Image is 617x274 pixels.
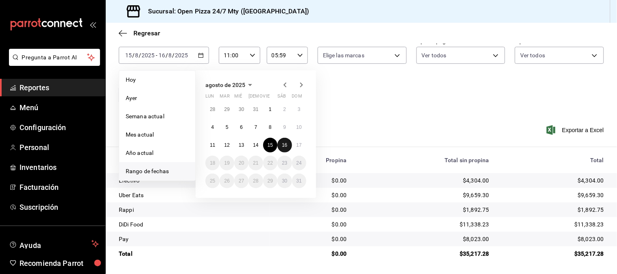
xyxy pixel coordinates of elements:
button: 16 de agosto de 2025 [277,138,292,152]
button: 30 de julio de 2025 [234,102,249,117]
input: ---- [175,52,189,59]
span: Configuración [20,122,99,133]
div: Uber Eats [119,191,263,199]
div: Rappi [119,206,263,214]
abbr: 7 de agosto de 2025 [255,124,257,130]
button: 6 de agosto de 2025 [234,120,249,135]
abbr: 12 de agosto de 2025 [224,142,229,148]
abbr: 9 de agosto de 2025 [283,124,286,130]
div: Total [502,157,604,163]
span: / [172,52,175,59]
abbr: martes [220,94,229,102]
abbr: 20 de agosto de 2025 [239,160,244,166]
span: Rango de fechas [126,167,189,176]
label: Hora inicio [219,39,260,44]
span: - [156,52,157,59]
button: 23 de agosto de 2025 [277,156,292,170]
button: 11 de agosto de 2025 [205,138,220,152]
abbr: 8 de agosto de 2025 [269,124,272,130]
label: Fecha [119,39,209,44]
button: 29 de agosto de 2025 [263,174,277,188]
abbr: 25 de agosto de 2025 [210,178,215,184]
abbr: sábado [277,94,286,102]
abbr: 19 de agosto de 2025 [224,160,229,166]
abbr: 22 de agosto de 2025 [268,160,273,166]
div: $11,338.23 [360,220,489,228]
span: Suscripción [20,202,99,213]
span: Reportes [20,82,99,93]
span: Mes actual [126,130,189,139]
abbr: 10 de agosto de 2025 [297,124,302,130]
abbr: 2 de agosto de 2025 [283,107,286,112]
button: 10 de agosto de 2025 [292,120,306,135]
div: $4,304.00 [502,176,604,185]
div: $9,659.30 [502,191,604,199]
abbr: 18 de agosto de 2025 [210,160,215,166]
button: Exportar a Excel [548,125,604,135]
button: 28 de julio de 2025 [205,102,220,117]
abbr: 17 de agosto de 2025 [297,142,302,148]
button: 4 de agosto de 2025 [205,120,220,135]
abbr: 5 de agosto de 2025 [226,124,229,130]
div: $35,217.28 [360,250,489,258]
button: 28 de agosto de 2025 [249,174,263,188]
div: Total [119,250,263,258]
abbr: domingo [292,94,302,102]
abbr: 24 de agosto de 2025 [297,160,302,166]
abbr: 3 de agosto de 2025 [298,107,301,112]
div: $0.00 [276,235,347,243]
abbr: 13 de agosto de 2025 [239,142,244,148]
span: Regresar [133,29,160,37]
div: Pay [119,235,263,243]
span: Inventarios [20,162,99,173]
h3: Sucursal: Open Pizza 24/7 Mty ([GEOGRAPHIC_DATA]) [142,7,309,16]
span: Ver todos [422,51,447,59]
button: 30 de agosto de 2025 [277,174,292,188]
button: 31 de julio de 2025 [249,102,263,117]
button: 15 de agosto de 2025 [263,138,277,152]
button: 27 de agosto de 2025 [234,174,249,188]
span: Facturación [20,182,99,193]
input: -- [125,52,132,59]
input: ---- [141,52,155,59]
abbr: 30 de agosto de 2025 [282,178,287,184]
abbr: 16 de agosto de 2025 [282,142,287,148]
button: 31 de agosto de 2025 [292,174,306,188]
abbr: jueves [249,94,297,102]
abbr: 4 de agosto de 2025 [211,124,214,130]
abbr: 29 de agosto de 2025 [268,178,273,184]
input: -- [135,52,139,59]
div: $1,892.75 [360,206,489,214]
abbr: 14 de agosto de 2025 [253,142,258,148]
button: 14 de agosto de 2025 [249,138,263,152]
div: $8,023.00 [502,235,604,243]
button: 25 de agosto de 2025 [205,174,220,188]
div: $8,023.00 [360,235,489,243]
button: 18 de agosto de 2025 [205,156,220,170]
button: 2 de agosto de 2025 [277,102,292,117]
button: 7 de agosto de 2025 [249,120,263,135]
input: -- [168,52,172,59]
input: -- [158,52,166,59]
span: Semana actual [126,112,189,121]
span: Año actual [126,149,189,157]
span: / [139,52,141,59]
div: Total sin propina [360,157,489,163]
button: 3 de agosto de 2025 [292,102,306,117]
button: 5 de agosto de 2025 [220,120,234,135]
button: 19 de agosto de 2025 [220,156,234,170]
abbr: 28 de agosto de 2025 [253,178,258,184]
abbr: 28 de julio de 2025 [210,107,215,112]
span: Pregunta a Parrot AI [22,53,87,62]
abbr: 27 de agosto de 2025 [239,178,244,184]
button: 1 de agosto de 2025 [263,102,277,117]
div: $11,338.23 [502,220,604,228]
button: 20 de agosto de 2025 [234,156,249,170]
abbr: miércoles [234,94,242,102]
label: Hora fin [267,39,308,44]
abbr: 31 de julio de 2025 [253,107,258,112]
div: $9,659.30 [360,191,489,199]
button: 13 de agosto de 2025 [234,138,249,152]
span: Elige las marcas [323,51,364,59]
span: agosto de 2025 [205,82,245,88]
